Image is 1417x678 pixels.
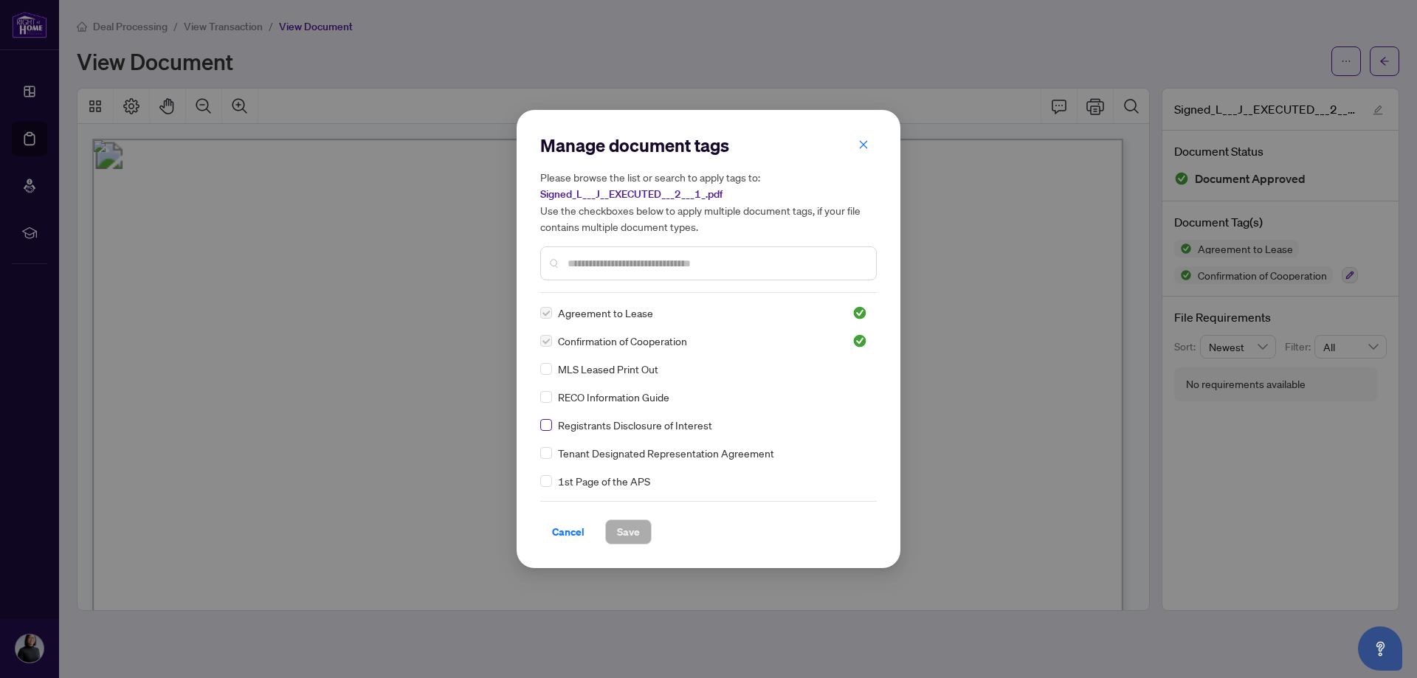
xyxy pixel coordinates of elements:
span: Approved [852,333,867,348]
button: Cancel [540,519,596,544]
span: Agreement to Lease [558,305,653,321]
span: MLS Leased Print Out [558,361,658,377]
span: Approved [852,305,867,320]
span: Registrants Disclosure of Interest [558,417,712,433]
img: status [852,305,867,320]
span: 1st Page of the APS [558,473,650,489]
span: Confirmation of Cooperation [558,333,687,349]
span: close [858,139,869,150]
img: status [852,333,867,348]
button: Open asap [1358,626,1402,671]
h5: Please browse the list or search to apply tags to: Use the checkboxes below to apply multiple doc... [540,169,877,235]
span: RECO Information Guide [558,389,669,405]
span: Cancel [552,520,585,544]
h2: Manage document tags [540,134,877,157]
button: Save [605,519,652,544]
span: Signed_L___J__EXECUTED___2___1_.pdf [540,187,723,201]
span: Tenant Designated Representation Agreement [558,445,774,461]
